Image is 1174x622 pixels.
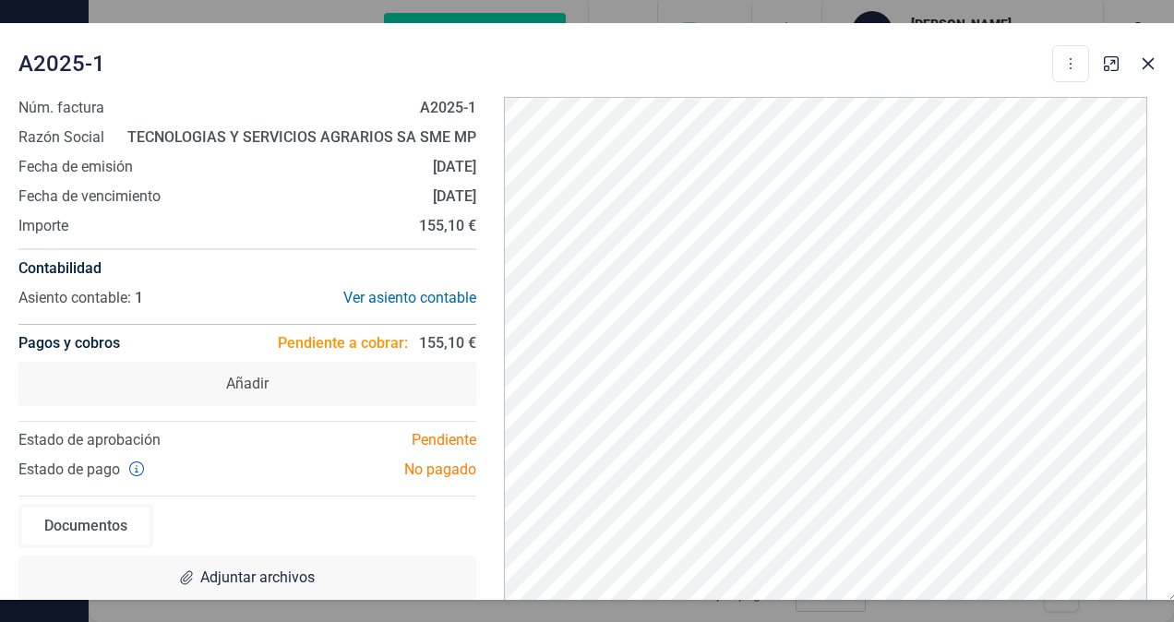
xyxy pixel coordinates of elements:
span: Añadir [226,373,269,395]
div: Ver asiento contable [247,287,476,309]
h4: Pagos y cobros [18,325,120,362]
div: Pendiente [247,429,490,451]
span: Adjuntar archivos [200,567,315,589]
span: Asiento contable: [18,289,131,306]
strong: 155,10 € [419,217,476,234]
div: Documentos [22,508,150,544]
h4: Contabilidad [18,257,476,280]
span: A2025-1 [18,49,105,78]
strong: [DATE] [433,158,476,175]
strong: A2025-1 [420,99,476,116]
span: Núm. factura [18,97,104,119]
span: Razón Social [18,126,104,149]
span: Pendiente a cobrar: [278,332,408,354]
span: Estado de aprobación [18,431,161,449]
span: Estado de pago [18,459,120,481]
span: Fecha de emisión [18,156,133,178]
div: No pagado [247,459,490,481]
span: Importe [18,215,68,237]
div: Adjuntar archivos [18,556,476,600]
span: 1 [135,289,143,306]
span: Fecha de vencimiento [18,185,161,208]
span: 155,10 € [419,332,476,354]
strong: [DATE] [433,187,476,205]
strong: TECNOLOGIAS Y SERVICIOS AGRARIOS SA SME MP [127,128,476,146]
